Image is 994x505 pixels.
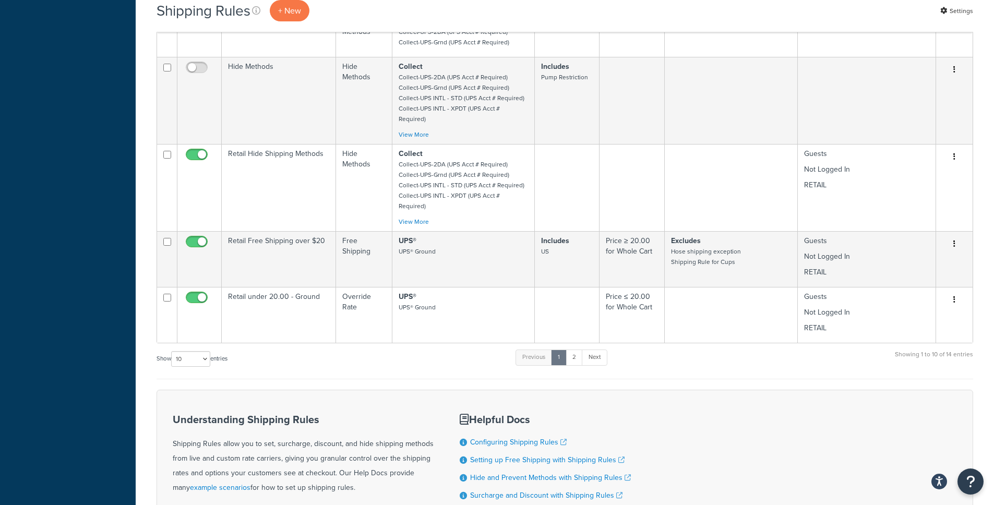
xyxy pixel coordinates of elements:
[222,11,336,57] td: Hide Collect Ground and 2DA
[399,247,436,256] small: UPS® Ground
[173,414,434,425] h3: Understanding Shipping Rules
[399,61,423,72] strong: Collect
[470,437,567,448] a: Configuring Shipping Rules
[399,148,423,159] strong: Collect
[516,350,552,365] a: Previous
[804,180,929,190] p: RETAIL
[940,4,973,18] a: Settings
[157,351,227,367] label: Show entries
[460,414,631,425] h3: Helpful Docs
[671,235,701,246] strong: Excludes
[798,11,936,57] td: 21ST CENTURY PAINTS
[222,57,336,144] td: Hide Methods
[222,287,336,343] td: Retail under 20.00 - Ground
[222,144,336,231] td: Retail Hide Shipping Methods
[551,350,567,365] a: 1
[804,323,929,333] p: RETAIL
[470,454,625,465] a: Setting up Free Shipping with Shipping Rules
[336,57,392,144] td: Hide Methods
[798,287,936,343] td: Guests
[399,235,416,246] strong: UPS®
[470,472,631,483] a: Hide and Prevent Methods with Shipping Rules
[336,144,392,231] td: Hide Methods
[798,144,936,231] td: Guests
[957,468,984,495] button: Open Resource Center
[399,217,429,226] a: View More
[804,251,929,262] p: Not Logged In
[399,73,524,124] small: Collect-UPS-2DA (UPS Acct # Required) Collect-UPS-Grnd (UPS Acct # Required) Collect-UPS INTL - S...
[399,303,436,312] small: UPS® Ground
[541,73,588,82] small: Pump Restriction
[399,160,524,211] small: Collect-UPS-2DA (UPS Acct # Required) Collect-UPS-Grnd (UPS Acct # Required) Collect-UPS INTL - S...
[171,351,210,367] select: Showentries
[804,267,929,278] p: RETAIL
[336,11,392,57] td: Hide Methods
[399,130,429,139] a: View More
[541,235,569,246] strong: Includes
[541,247,549,256] small: US
[895,348,973,371] div: Showing 1 to 10 of 14 entries
[336,231,392,287] td: Free Shipping
[173,414,434,495] div: Shipping Rules allow you to set, surcharge, discount, and hide shipping methods from live and cus...
[541,61,569,72] strong: Includes
[804,307,929,318] p: Not Logged In
[600,287,665,343] td: Price ≤ 20.00 for Whole Cart
[798,231,936,287] td: Guests
[470,490,622,501] a: Surcharge and Discount with Shipping Rules
[671,247,741,267] small: Hose shipping exception Shipping Rule for Cups
[600,231,665,287] td: Price ≥ 20.00 for Whole Cart
[336,287,392,343] td: Override Rate
[190,482,250,493] a: example scenarios
[222,231,336,287] td: Retail Free Shipping over $20
[399,27,509,47] small: Collect-UPS-2DA (UPS Acct # Required) Collect-UPS-Grnd (UPS Acct # Required)
[582,350,607,365] a: Next
[804,164,929,175] p: Not Logged In
[566,350,583,365] a: 2
[157,1,250,21] h1: Shipping Rules
[399,291,416,302] strong: UPS®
